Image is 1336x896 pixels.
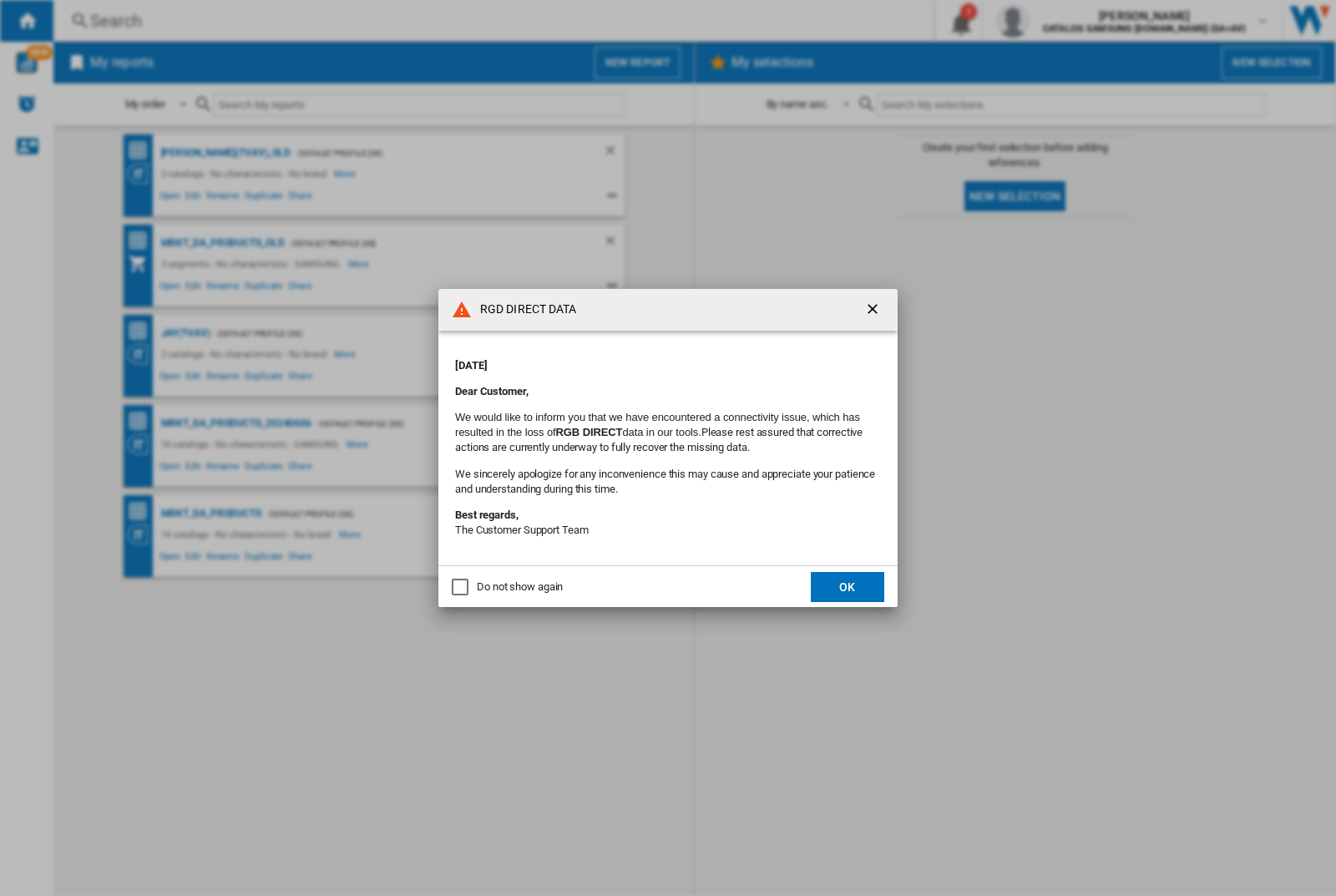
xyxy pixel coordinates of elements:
[864,301,884,321] ng-md-icon: getI18NText('BUTTONS.CLOSE_DIALOG')
[858,293,891,327] button: getI18NText('BUTTONS.CLOSE_DIALOG')
[811,572,884,602] button: OK
[455,508,881,538] p: The Customer Support Team
[455,410,881,456] p: Please rest assured that corrective actions are currently underway to fully recover the missing d...
[472,301,577,318] h4: RGD DIRECT DATA
[622,426,701,438] font: data in our tools.
[455,359,487,372] strong: [DATE]
[455,467,881,497] p: We sincerely apologize for any inconvenience this may cause and appreciate your patience and unde...
[455,411,860,438] font: We would like to inform you that we have encountered a connectivity issue, which has resulted in ...
[452,580,563,595] md-checkbox: Do not show again
[455,509,519,521] strong: Best regards,
[477,580,563,595] div: Do not show again
[556,426,623,438] b: RGB DIRECT
[455,385,529,397] strong: Dear Customer,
